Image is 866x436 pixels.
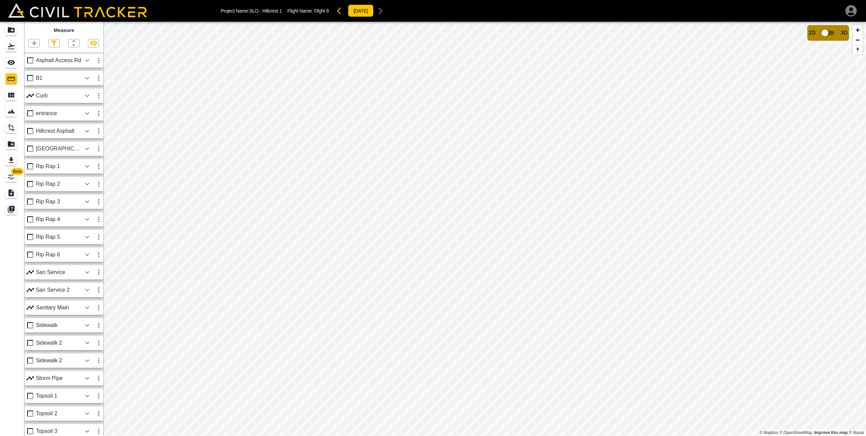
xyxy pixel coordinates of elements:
[779,430,812,435] a: OpenStreetMap
[287,8,329,14] p: Flight Name:
[849,430,864,435] a: Maxar
[853,35,863,45] button: Zoom out
[841,30,848,36] span: 3D
[348,4,374,17] button: [DATE]
[853,45,863,55] button: Reset bearing to north
[8,3,147,17] img: Civil Tracker
[814,430,848,435] a: Map feedback
[314,8,329,14] span: Flight 8
[221,8,282,14] p: Project Name: SLO - Hillcrest 1
[759,430,778,435] a: Mapbox
[809,30,815,36] span: 2D
[853,25,863,35] button: Zoom in
[103,22,866,436] canvas: Map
